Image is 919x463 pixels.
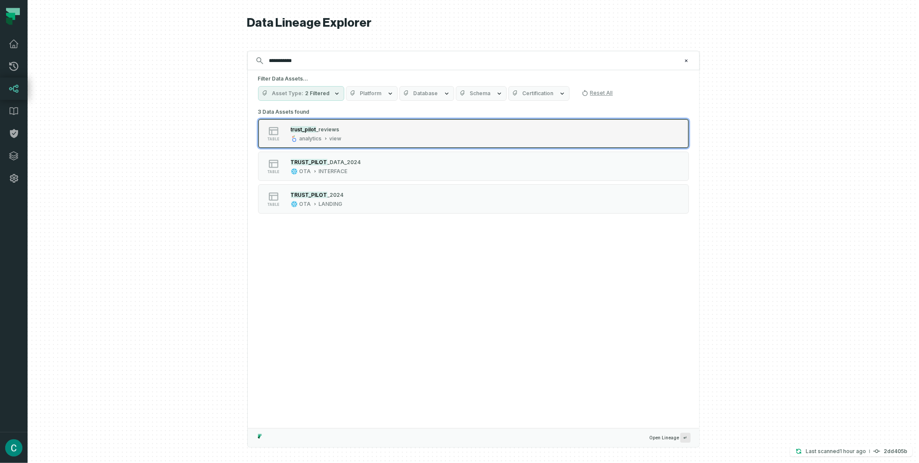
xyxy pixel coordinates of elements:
[840,448,866,454] relative-time: Sep 25, 2025, 6:10 PM GMT+2
[470,90,491,97] span: Schema
[258,106,689,225] div: 3 Data Assets found
[247,16,700,31] h1: Data Lineage Explorer
[258,184,689,214] button: tableOTALANDING
[327,159,361,165] span: _DATA_2024
[268,170,280,174] span: table
[319,201,343,208] div: LANDING
[291,159,327,165] mark: TRUST_PILOT
[305,90,330,97] span: 2 Filtered
[360,90,382,97] span: Platform
[5,439,22,457] img: avatar of Cristian Gomez
[299,168,311,175] div: OTA
[650,433,691,443] span: Open Lineage
[319,168,348,175] div: INTERFACE
[268,137,280,141] span: table
[327,192,344,198] span: _2024
[316,126,340,133] span: _reviews
[399,86,454,101] button: Database
[258,86,344,101] button: Asset Type2 Filtered
[346,86,398,101] button: Platform
[523,90,554,97] span: Certification
[806,447,866,456] p: Last scanned
[299,135,322,142] div: analytics
[578,86,617,100] button: Reset All
[291,126,316,133] mark: trust_pilot
[272,90,304,97] span: Asset Type
[258,119,689,148] button: tableanalyticsview
[291,192,327,198] mark: TRUST_PILOT
[330,135,342,142] div: view
[456,86,507,101] button: Schema
[884,449,907,454] h4: 2dd405b
[248,106,699,428] div: Suggestions
[682,56,691,65] button: Clear search query
[258,152,689,181] button: tableOTAINTERFACE
[680,433,691,443] span: Press ↵ to add a new Data Asset to the graph
[414,90,438,97] span: Database
[268,202,280,207] span: table
[790,446,913,457] button: Last scanned[DATE] 18:10:432dd405b
[258,75,689,82] h5: Filter Data Assets...
[299,201,311,208] div: OTA
[508,86,570,101] button: Certification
